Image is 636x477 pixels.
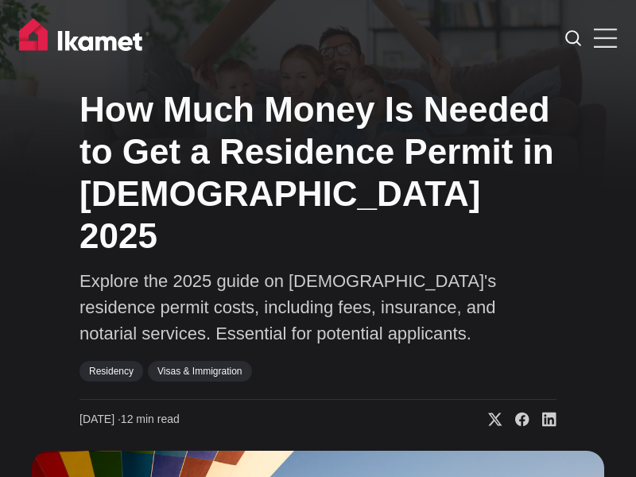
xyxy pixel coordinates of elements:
img: Ikamet home [19,18,149,58]
a: Share on Facebook [502,412,529,428]
a: Share on Linkedin [529,412,556,428]
span: [DATE] ∙ [79,413,121,425]
a: Share on X [475,412,502,428]
p: Explore the 2025 guide on [DEMOGRAPHIC_DATA]'s residence permit costs, including fees, insurance,... [79,268,556,347]
h1: How Much Money Is Needed to Get a Residence Permit in [DEMOGRAPHIC_DATA] 2025 [79,89,556,257]
a: Residency [79,361,143,382]
a: Visas & Immigration [148,361,251,382]
time: 12 min read [79,412,180,428]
